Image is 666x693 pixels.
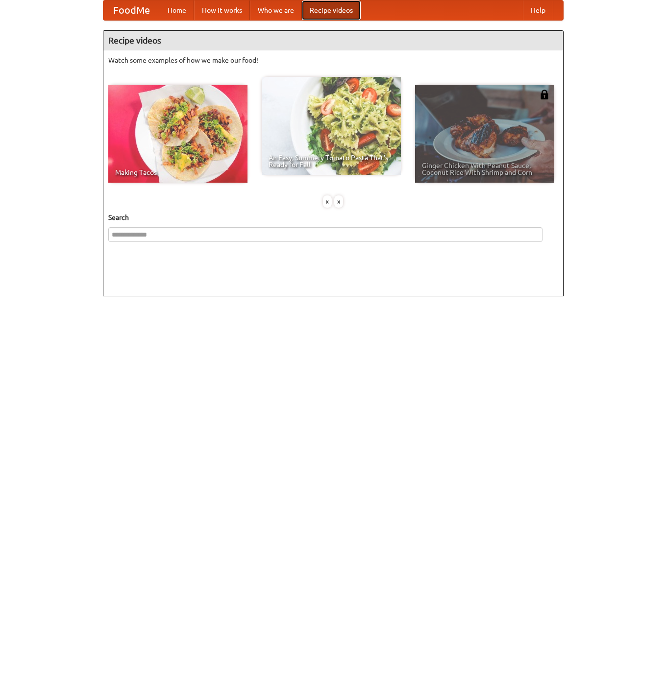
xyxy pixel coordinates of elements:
a: Making Tacos [108,85,247,183]
h5: Search [108,213,558,222]
img: 483408.png [540,90,549,99]
a: FoodMe [103,0,160,20]
a: Help [523,0,553,20]
a: Home [160,0,194,20]
div: « [323,195,332,208]
h4: Recipe videos [103,31,563,50]
a: How it works [194,0,250,20]
a: An Easy, Summery Tomato Pasta That's Ready for Fall [262,77,401,175]
span: An Easy, Summery Tomato Pasta That's Ready for Fall [269,154,394,168]
a: Who we are [250,0,302,20]
p: Watch some examples of how we make our food! [108,55,558,65]
div: » [334,195,343,208]
span: Making Tacos [115,169,241,176]
a: Recipe videos [302,0,361,20]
